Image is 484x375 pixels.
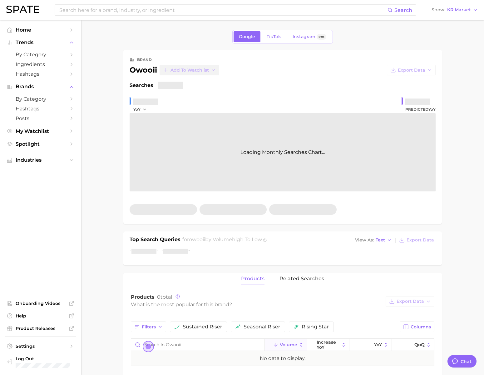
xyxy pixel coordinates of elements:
[170,68,209,73] span: Add to Watchlist
[175,324,180,329] img: sustained riser
[294,324,299,329] img: rising star
[374,342,382,347] span: YoY
[5,126,76,136] a: My Watchlist
[235,324,240,329] img: seasonal riser
[130,113,436,191] div: Loading Monthly Searches Chart...
[16,106,66,112] span: Hashtags
[5,155,76,165] button: Industries
[131,294,155,300] span: Products
[353,236,393,244] button: View AsText
[398,68,425,73] span: Export Data
[130,82,153,89] span: Searches
[131,322,166,332] button: Filters
[130,66,157,74] div: owooii
[16,40,66,45] span: Trends
[244,324,280,329] span: seasonal riser
[447,8,471,12] span: KR Market
[160,65,219,75] button: Add to Watchlist
[5,342,76,351] a: Settings
[349,339,392,351] button: YoY
[287,31,332,42] a: InstagramBeta
[355,238,374,242] span: View As
[394,7,412,13] span: Search
[59,5,388,15] input: Search here for a brand, industry, or ingredient
[302,324,329,329] span: rising star
[5,114,76,123] a: Posts
[143,341,154,352] button: Open the dialog
[279,276,324,281] span: related searches
[5,25,76,35] a: Home
[387,65,436,75] button: Export Data
[5,82,76,91] button: Brands
[293,34,315,39] span: Instagram
[5,59,76,69] a: Ingredients
[6,6,39,13] img: SPATE
[16,84,66,89] span: Brands
[232,236,262,242] span: high to low
[16,301,66,306] span: Onboarding Videos
[157,294,172,300] span: total
[397,299,424,304] span: Export Data
[16,128,66,134] span: My Watchlist
[239,34,255,39] span: Google
[16,326,66,331] span: Product Releases
[392,339,434,351] button: QoQ
[16,52,66,58] span: by Category
[5,311,76,321] a: Help
[430,6,479,14] button: ShowKR Market
[5,94,76,104] a: by Category
[142,324,156,330] span: Filters
[157,294,161,300] span: 0
[5,354,76,370] a: Log out. Currently logged in with e-mail doyeon@spate.nyc.
[267,34,281,39] span: TikTok
[407,237,434,243] span: Export Data
[183,324,222,329] span: sustained riser
[16,115,66,121] span: Posts
[400,322,434,332] button: Columns
[5,324,76,333] a: Product Releases
[241,276,264,281] span: products
[16,343,66,349] span: Settings
[16,27,66,33] span: Home
[414,342,425,347] span: QoQ
[16,71,66,77] span: Hashtags
[307,339,349,351] button: increase YoY
[234,31,260,42] a: Google
[5,104,76,114] a: Hashtags
[411,324,431,330] span: Columns
[5,50,76,59] a: by Category
[16,356,71,362] span: Log Out
[405,106,436,113] span: Predicted
[280,342,297,347] span: Volume
[131,300,383,309] div: What is the most popular for this brand?
[317,340,340,350] span: increase YoY
[428,107,436,112] span: YoY
[386,296,434,307] button: Export Data
[182,236,262,245] h2: for by Volume
[16,157,66,163] span: Industries
[261,31,286,42] a: TikTok
[131,339,264,351] input: Search in owooii
[16,96,66,102] span: by Category
[137,56,152,63] div: brand
[189,236,205,242] span: owooii
[16,61,66,67] span: Ingredients
[16,141,66,147] span: Spotlight
[133,106,147,113] button: YoY
[398,236,436,245] button: Export Data
[130,236,180,245] h1: Top Search Queries
[432,8,445,12] span: Show
[319,34,324,39] span: Beta
[16,313,66,319] span: Help
[260,355,305,362] div: No data to display.
[5,69,76,79] a: Hashtags
[5,299,76,308] a: Onboarding Videos
[5,38,76,47] button: Trends
[265,339,307,351] button: Volume
[376,238,385,242] span: Text
[5,139,76,149] a: Spotlight
[133,107,141,112] span: YoY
